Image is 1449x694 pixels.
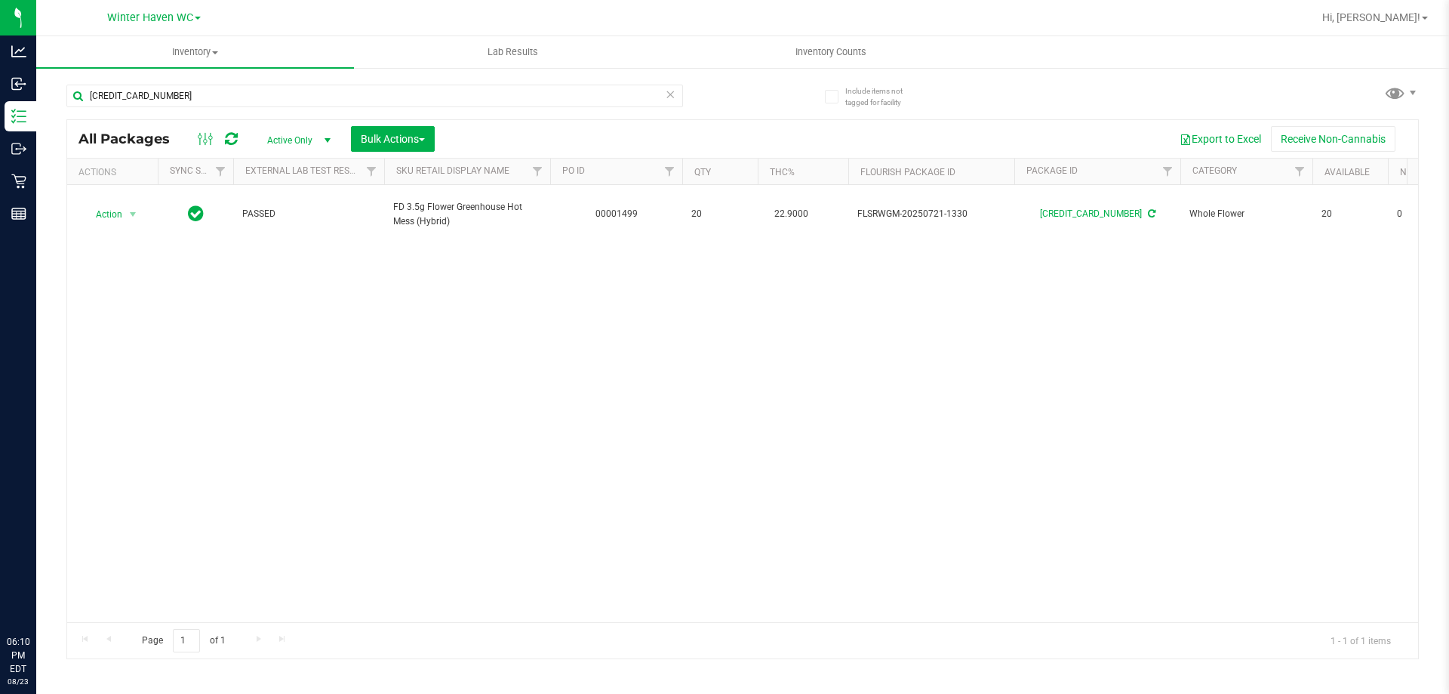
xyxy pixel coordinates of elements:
a: Inventory [36,36,354,68]
span: 20 [1321,207,1379,221]
a: Category [1192,165,1237,176]
inline-svg: Analytics [11,44,26,59]
span: Clear [665,85,675,104]
span: 1 - 1 of 1 items [1318,629,1403,652]
span: Inventory Counts [775,45,887,59]
inline-svg: Inventory [11,109,26,124]
span: Inventory [36,45,354,59]
span: In Sync [188,203,204,224]
a: Filter [1287,159,1312,184]
p: 06:10 PM EDT [7,635,29,676]
a: Filter [525,159,550,184]
inline-svg: Inbound [11,76,26,91]
a: Qty [694,167,711,177]
a: Filter [657,159,682,184]
a: Available [1324,167,1370,177]
span: 22.9000 [767,203,816,225]
span: Lab Results [467,45,558,59]
div: Actions [78,167,152,177]
input: 1 [173,629,200,652]
span: FD 3.5g Flower Greenhouse Hot Mess (Hybrid) [393,200,541,229]
a: 00001499 [595,208,638,219]
span: select [124,204,143,225]
a: Lab Results [354,36,672,68]
a: PO ID [562,165,585,176]
span: Hi, [PERSON_NAME]! [1322,11,1420,23]
a: Sku Retail Display Name [396,165,509,176]
span: Bulk Actions [361,133,425,145]
a: [CREDIT_CARD_NUMBER] [1040,208,1142,219]
a: Package ID [1026,165,1078,176]
span: FLSRWGM-20250721-1330 [857,207,1005,221]
span: Whole Flower [1189,207,1303,221]
span: Include items not tagged for facility [845,85,921,108]
span: Sync from Compliance System [1146,208,1155,219]
a: External Lab Test Result [245,165,364,176]
span: Page of 1 [129,629,238,652]
inline-svg: Retail [11,174,26,189]
a: Filter [359,159,384,184]
span: 20 [691,207,749,221]
button: Bulk Actions [351,126,435,152]
button: Export to Excel [1170,126,1271,152]
button: Receive Non-Cannabis [1271,126,1395,152]
span: Winter Haven WC [107,11,193,24]
a: Filter [208,159,233,184]
span: Action [82,204,123,225]
iframe: Resource center [15,573,60,618]
span: PASSED [242,207,375,221]
p: 08/23 [7,676,29,687]
a: THC% [770,167,795,177]
inline-svg: Outbound [11,141,26,156]
a: Sync Status [170,165,228,176]
inline-svg: Reports [11,206,26,221]
input: Search Package ID, Item Name, SKU, Lot or Part Number... [66,85,683,107]
a: Flourish Package ID [860,167,955,177]
a: Filter [1155,159,1180,184]
a: Inventory Counts [672,36,989,68]
span: All Packages [78,131,185,147]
